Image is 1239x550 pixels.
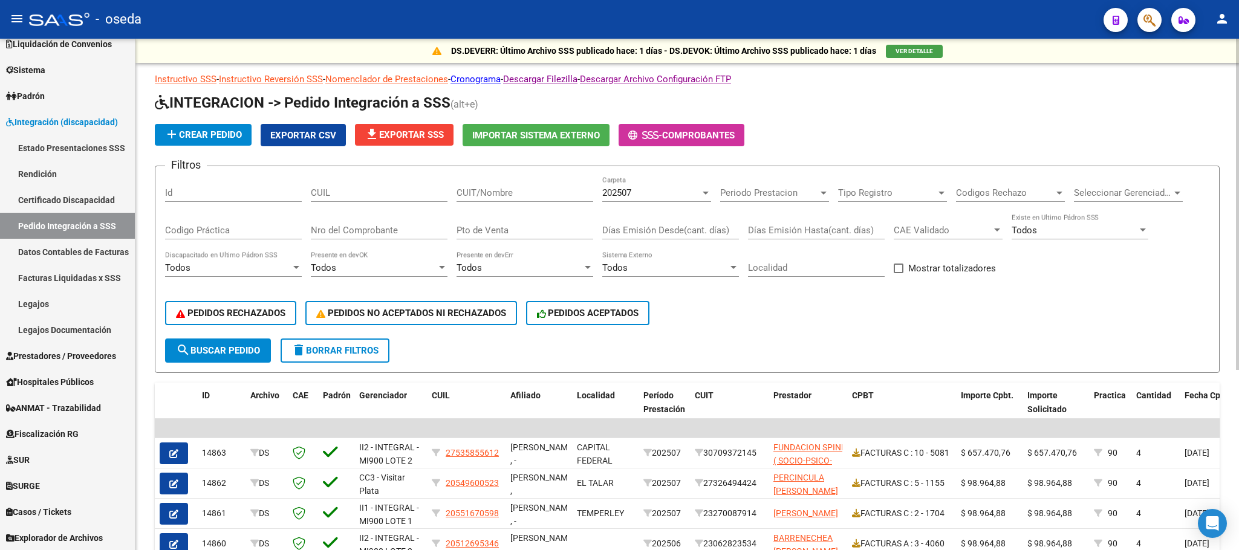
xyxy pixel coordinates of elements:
mat-icon: menu [10,11,24,26]
span: Gerenciador [359,390,407,400]
datatable-header-cell: Localidad [572,383,639,436]
span: Seleccionar Gerenciador [1074,187,1172,198]
span: EL TALAR [577,478,614,488]
button: PEDIDOS ACEPTADOS [526,301,650,325]
span: $ 98.964,88 [961,478,1006,488]
span: Prestadores / Proveedores [6,349,116,363]
datatable-header-cell: ID [197,383,246,436]
p: DS.DEVERR: Último Archivo SSS publicado hace: 1 días - DS.DEVOK: Último Archivo SSS publicado hac... [451,44,876,57]
datatable-header-cell: Importe Cpbt. [956,383,1023,436]
mat-icon: delete [291,343,306,357]
span: 4 [1136,508,1141,518]
div: DS [250,476,283,490]
span: Sistema [6,63,45,77]
span: CUIT [695,390,714,400]
span: Liquidación de Convenios [6,37,112,51]
datatable-header-cell: Fecha Cpbt [1180,383,1234,436]
datatable-header-cell: Practica [1089,383,1131,436]
div: 30709372145 [695,446,764,460]
datatable-header-cell: Padrón [318,383,354,436]
span: Localidad [577,390,615,400]
datatable-header-cell: Cantidad [1131,383,1180,436]
button: Buscar Pedido [165,338,271,363]
span: Periodo Prestacion [720,187,818,198]
span: 4 [1136,539,1141,548]
span: Todos [457,262,482,273]
span: CC3 - Visitar Plata [359,473,405,496]
span: Todos [1012,225,1037,236]
span: Explorador de Archivos [6,531,103,545]
div: FACTURAS C : 2 - 1704 [852,506,951,520]
a: Descargar Filezilla [503,74,577,85]
span: Borrar Filtros [291,345,379,356]
button: Exportar SSS [355,124,454,146]
span: CPBT [852,390,874,400]
datatable-header-cell: CPBT [847,383,956,436]
span: 4 [1136,478,1141,488]
span: 20549600523 [446,478,499,488]
span: Archivo [250,390,279,400]
button: PEDIDOS NO ACEPTADOS NI RECHAZADOS [305,301,517,325]
a: Instructivo SSS [155,74,216,85]
span: Padrón [6,89,45,103]
datatable-header-cell: CUIL [427,383,506,436]
a: Descargar Archivo Configuración FTP [580,74,731,85]
button: VER DETALLE [886,45,943,58]
span: [PERSON_NAME] , [510,473,575,496]
span: ID [202,390,210,400]
span: II1 - INTEGRAL - MI900 LOTE 1 [359,503,419,526]
button: Exportar CSV [261,124,346,146]
span: Todos [602,262,628,273]
span: $ 657.470,76 [1027,448,1077,458]
span: - [628,130,662,141]
span: VER DETALLE [896,48,933,54]
span: [PERSON_NAME] , - [510,503,575,526]
button: -Comprobantes [619,124,744,146]
span: $ 98.964,88 [1027,478,1072,488]
button: Borrar Filtros [281,338,389,363]
mat-icon: file_download [365,127,379,141]
span: Importar Sistema Externo [472,130,600,141]
div: FACTURAS C : 5 - 1155 [852,476,951,490]
span: SUR [6,453,30,467]
p: - - - - - [155,73,1220,86]
span: Codigos Rechazo [956,187,1054,198]
span: Afiliado [510,390,541,400]
span: ANMAT - Trazabilidad [6,401,101,415]
span: INTEGRACION -> Pedido Integración a SSS [155,94,450,111]
span: [DATE] [1185,539,1209,548]
span: 90 [1108,448,1117,458]
span: $ 657.470,76 [961,448,1010,458]
a: Instructivo Reversión SSS [219,74,323,85]
mat-icon: search [176,343,190,357]
span: Casos / Tickets [6,505,71,519]
span: Mostrar totalizadores [908,261,996,276]
span: 90 [1108,508,1117,518]
div: 202507 [643,506,685,520]
button: Importar Sistema Externo [463,124,610,146]
span: Importe Solicitado [1027,390,1067,414]
span: PEDIDOS ACEPTADOS [537,308,639,319]
span: PEDIDOS NO ACEPTADOS NI RECHAZADOS [316,308,506,319]
span: [PERSON_NAME] [773,508,838,518]
span: 4 [1136,448,1141,458]
mat-icon: person [1215,11,1229,26]
span: II2 - INTEGRAL - MI900 LOTE 2 [359,442,419,466]
span: 90 [1108,478,1117,488]
datatable-header-cell: CUIT [690,383,769,436]
span: CUIL [432,390,450,400]
span: CAPITAL FEDERAL [577,442,613,466]
span: TEMPERLEY [577,508,624,518]
div: Open Intercom Messenger [1198,509,1227,538]
span: 27535855612 [446,448,499,458]
span: (alt+e) [450,99,478,110]
span: Prestador [773,390,811,400]
datatable-header-cell: Archivo [246,383,288,436]
span: CAE [293,390,308,400]
span: Importe Cpbt. [961,390,1013,400]
span: Exportar SSS [365,129,444,140]
span: [DATE] [1185,448,1209,458]
span: Todos [311,262,336,273]
datatable-header-cell: Período Prestación [639,383,690,436]
span: - oseda [96,6,141,33]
